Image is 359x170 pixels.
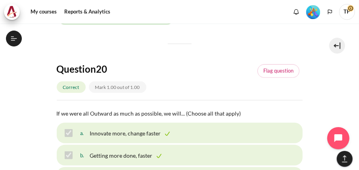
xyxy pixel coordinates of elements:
a: User menu [339,4,355,20]
span: If we were all Outward as much as possible, we will... (Choose all that apply) [57,110,241,117]
h4: Question [57,63,197,75]
span: 20 [96,63,108,75]
button: Languages [324,6,336,18]
a: Flagged [257,64,299,78]
span: TP [339,4,355,20]
img: Level #5 [306,5,320,19]
span: b. [81,149,88,162]
a: Architeck Architeck [4,4,24,20]
span: a. [81,127,88,139]
div: Correct [57,81,86,93]
a: Reports & Analytics [61,4,113,20]
img: Correct [155,152,163,160]
div: Level #5 [306,4,320,19]
button: [[backtotopbutton]] [337,151,353,167]
div: Mark 1.00 out of 1.00 [89,81,146,93]
img: Correct [163,130,171,138]
div: Show notification window with no new notifications [290,6,302,18]
span: Innovate more, change faster [90,130,161,137]
a: My courses [28,4,60,20]
img: Architeck [6,6,17,18]
span: Getting more done, faster [90,152,152,159]
a: Level #5 [303,4,323,19]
